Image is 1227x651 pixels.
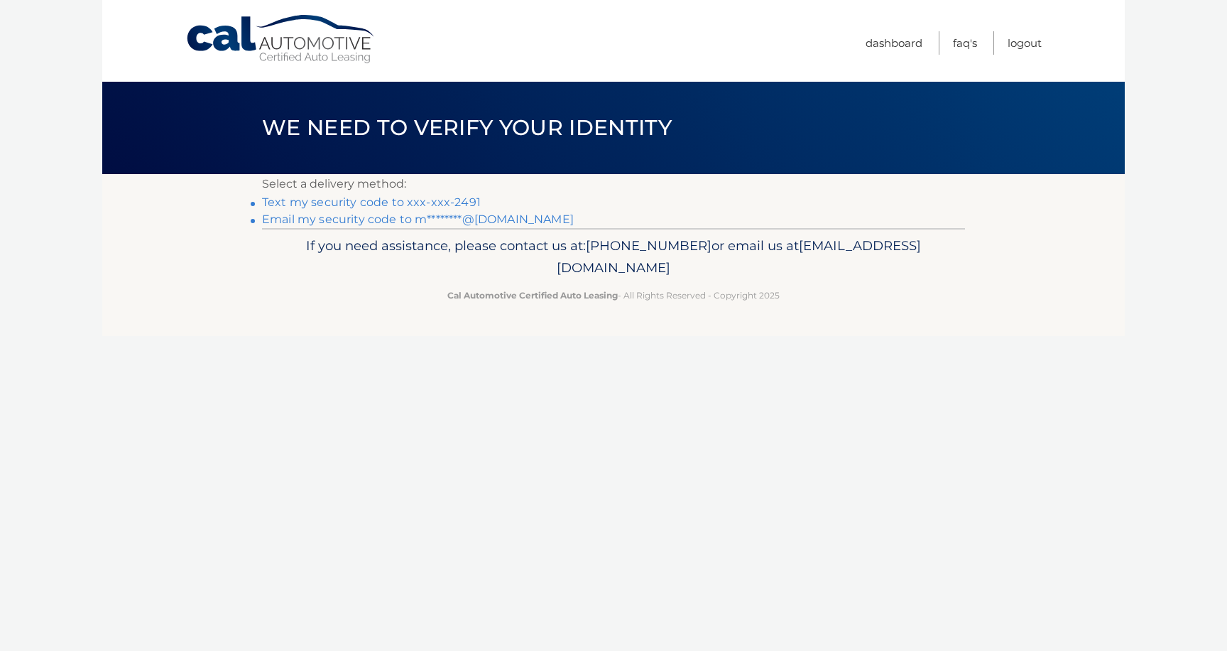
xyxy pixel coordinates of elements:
[262,195,481,209] a: Text my security code to xxx-xxx-2491
[262,174,965,194] p: Select a delivery method:
[185,14,377,65] a: Cal Automotive
[866,31,922,55] a: Dashboard
[271,288,956,303] p: - All Rights Reserved - Copyright 2025
[447,290,618,301] strong: Cal Automotive Certified Auto Leasing
[1008,31,1042,55] a: Logout
[271,235,956,280] p: If you need assistance, please contact us at: or email us at
[262,114,672,141] span: We need to verify your identity
[262,212,574,226] a: Email my security code to m********@[DOMAIN_NAME]
[953,31,977,55] a: FAQ's
[586,237,711,254] span: [PHONE_NUMBER]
